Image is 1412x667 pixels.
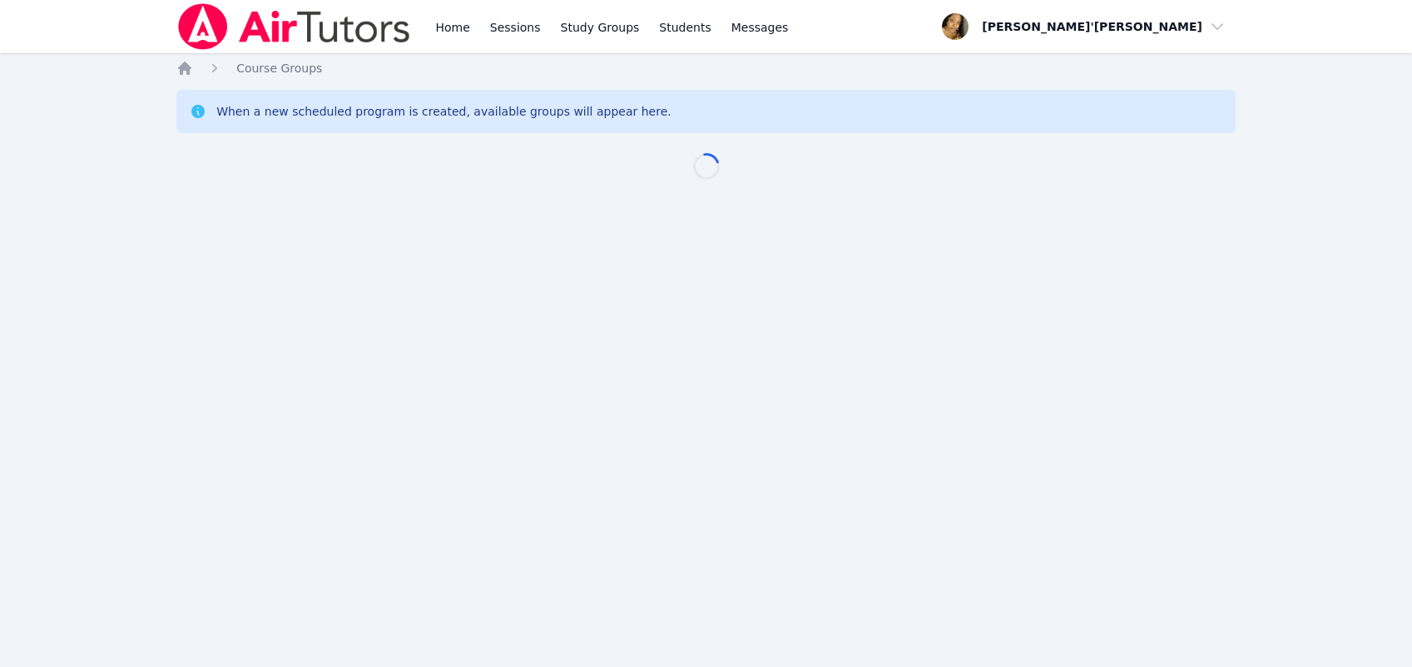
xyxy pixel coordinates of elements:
[176,60,1236,77] nav: Breadcrumb
[176,3,412,50] img: Air Tutors
[731,19,789,36] span: Messages
[216,103,671,120] div: When a new scheduled program is created, available groups will appear here.
[236,60,322,77] a: Course Groups
[236,62,322,75] span: Course Groups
